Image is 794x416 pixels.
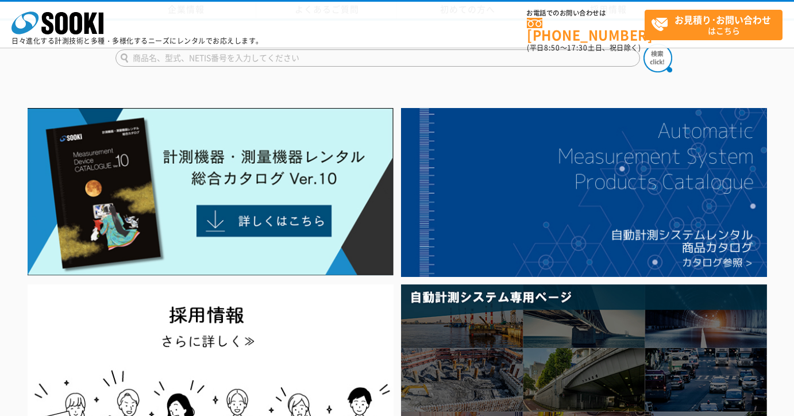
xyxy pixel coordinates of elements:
input: 商品名、型式、NETIS番号を入力してください [115,49,640,67]
img: Catalog Ver10 [28,108,394,276]
strong: お見積り･お問い合わせ [674,13,771,26]
img: 自動計測システムカタログ [401,108,767,277]
a: [PHONE_NUMBER] [527,18,645,41]
span: 17:30 [567,43,588,53]
span: お電話でのお問い合わせは [527,10,645,17]
span: はこちら [651,10,782,39]
span: (平日 ～ 土日、祝日除く) [527,43,641,53]
img: btn_search.png [643,44,672,72]
span: 8:50 [544,43,560,53]
a: お見積り･お問い合わせはこちら [645,10,783,40]
p: 日々進化する計測技術と多種・多様化するニーズにレンタルでお応えします。 [11,37,263,44]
